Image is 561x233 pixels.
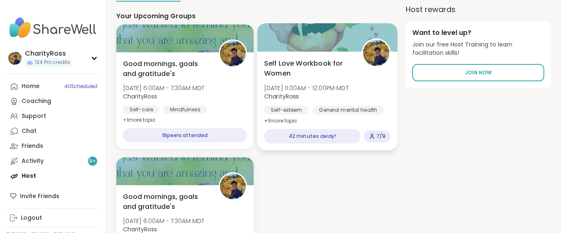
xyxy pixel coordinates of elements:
[89,158,96,165] span: 9 +
[25,49,72,58] div: CharityRoss
[7,124,99,139] a: Chat
[35,59,70,66] span: 124 Pro credits
[7,94,99,109] a: Coaching
[123,59,210,79] span: Good mornings, goals and gratitude's
[412,28,544,37] h4: Want to level up?
[22,82,39,91] div: Home
[7,139,99,154] a: Friends
[264,129,360,144] div: 42 minutes away!
[264,106,309,114] div: Self-esteem
[22,112,46,120] div: Support
[7,79,99,94] a: Home40Scheduled
[116,12,396,21] h4: Your Upcoming Groups
[7,211,99,226] a: Logout
[412,64,544,81] a: Join Now
[22,97,51,105] div: Coaching
[21,214,42,222] div: Logout
[123,217,204,225] span: [DATE] 6:00AM - 7:30AM MDT
[220,174,246,199] img: CharityRoss
[363,39,389,66] img: CharityRoss
[7,109,99,124] a: Support
[264,83,349,92] span: [DATE] 11:00AM - 12:00PM MDT
[465,69,492,76] span: Join Now
[8,52,22,65] img: CharityRoss
[7,189,99,204] div: Invite Friends
[312,106,384,114] div: General mental health
[264,58,353,78] span: Self Love Workbook for Women
[22,127,37,135] div: Chat
[264,92,299,101] b: CharityRoss
[64,83,97,90] span: 40 Scheduled
[22,157,44,165] div: Activity
[123,92,157,101] b: CharityRoss
[220,41,246,66] img: CharityRoss
[7,154,99,169] a: Activity9+
[123,192,210,212] span: Good mornings, goals and gratitude's
[376,133,385,140] span: 7 / 9
[123,128,247,142] div: 16 peers attended
[123,84,204,92] span: [DATE] 6:00AM - 7:30AM MDT
[123,105,160,114] div: Self-care
[406,4,551,15] h3: Host rewards
[412,41,544,57] span: Join our free Host Training to learn facilitation skills!
[22,142,43,150] div: Friends
[7,13,99,42] img: ShareWell Nav Logo
[163,105,207,114] div: Mindfulness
